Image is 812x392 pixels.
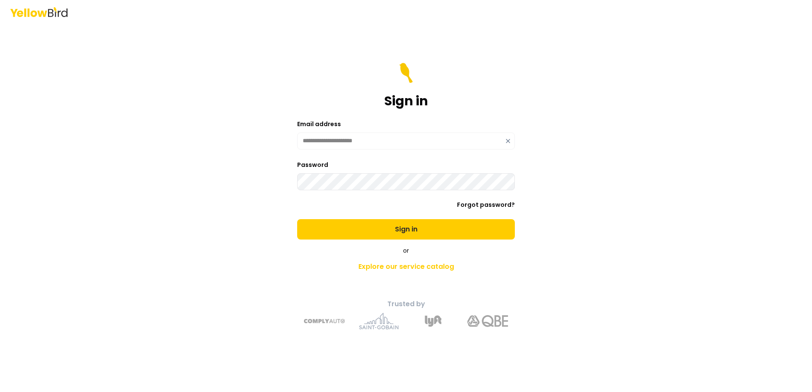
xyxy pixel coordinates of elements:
h1: Sign in [384,93,428,109]
label: Email address [297,120,341,128]
p: Trusted by [256,299,556,309]
a: Forgot password? [457,200,515,209]
span: or [403,246,409,255]
a: Explore our service catalog [256,258,556,275]
label: Password [297,161,328,169]
button: Sign in [297,219,515,240]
